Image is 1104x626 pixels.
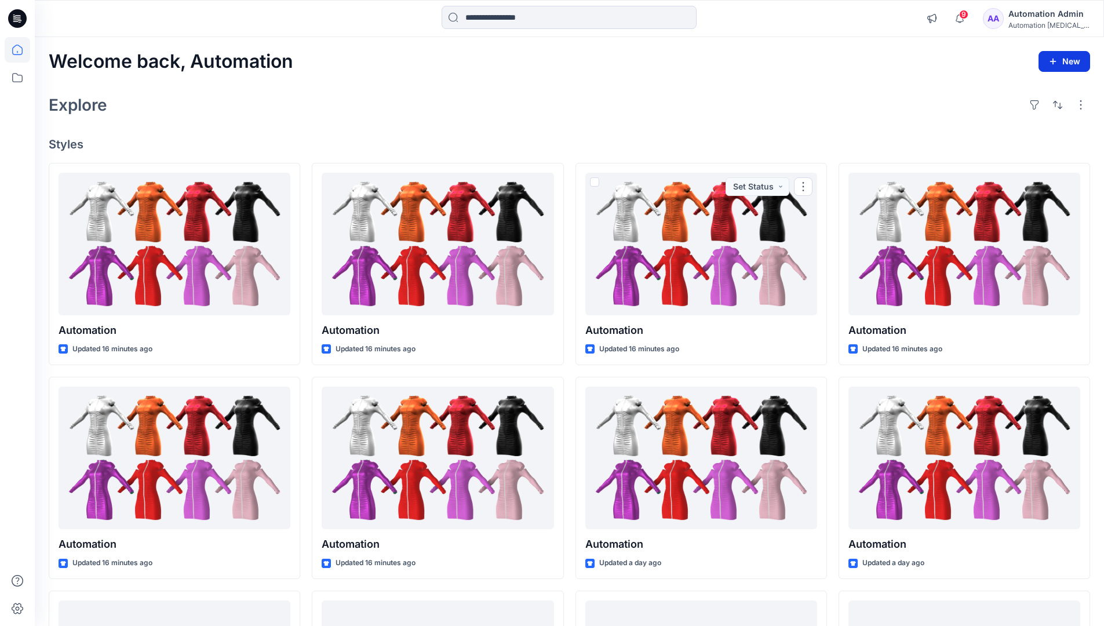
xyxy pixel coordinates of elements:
[848,173,1080,316] a: Automation
[983,8,1004,29] div: AA
[322,387,553,530] a: Automation
[848,536,1080,552] p: Automation
[585,536,817,552] p: Automation
[848,322,1080,339] p: Automation
[336,343,416,355] p: Updated 16 minutes ago
[72,343,152,355] p: Updated 16 minutes ago
[49,137,1090,151] h4: Styles
[336,557,416,569] p: Updated 16 minutes ago
[585,322,817,339] p: Automation
[862,343,942,355] p: Updated 16 minutes ago
[59,322,290,339] p: Automation
[72,557,152,569] p: Updated 16 minutes ago
[49,96,107,114] h2: Explore
[585,387,817,530] a: Automation
[322,536,553,552] p: Automation
[322,173,553,316] a: Automation
[59,387,290,530] a: Automation
[585,173,817,316] a: Automation
[1008,21,1090,30] div: Automation [MEDICAL_DATA]...
[1008,7,1090,21] div: Automation Admin
[959,10,968,19] span: 9
[59,536,290,552] p: Automation
[848,387,1080,530] a: Automation
[862,557,924,569] p: Updated a day ago
[599,557,661,569] p: Updated a day ago
[322,322,553,339] p: Automation
[59,173,290,316] a: Automation
[1039,51,1090,72] button: New
[599,343,679,355] p: Updated 16 minutes ago
[49,51,293,72] h2: Welcome back, Automation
